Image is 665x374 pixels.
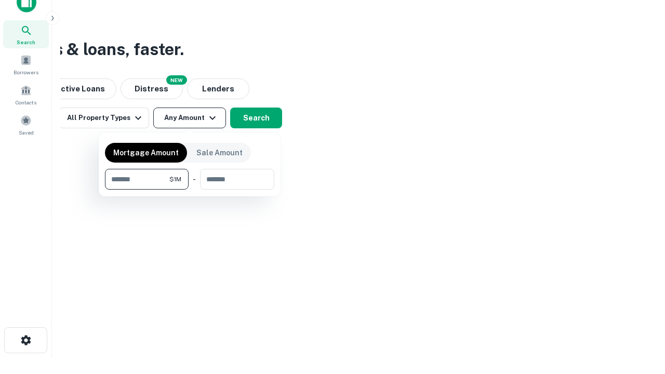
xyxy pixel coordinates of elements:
p: Sale Amount [196,147,243,158]
span: $1M [169,175,181,184]
iframe: Chat Widget [613,291,665,341]
p: Mortgage Amount [113,147,179,158]
div: - [193,169,196,190]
